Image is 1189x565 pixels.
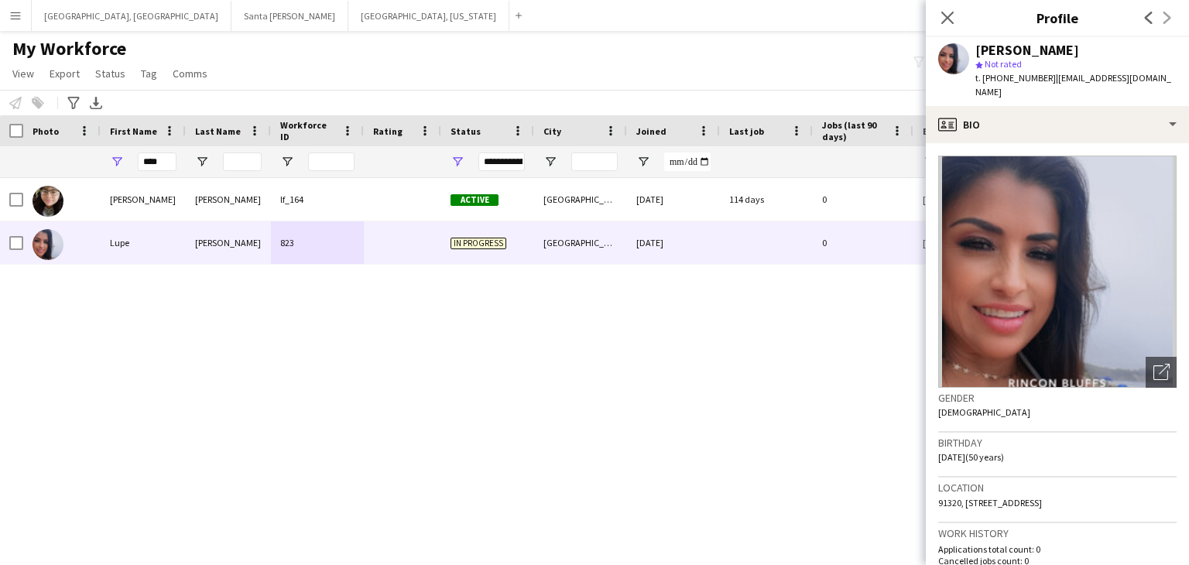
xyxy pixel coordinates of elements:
input: Joined Filter Input [664,152,711,171]
img: Guadalupe Tellez [33,186,63,217]
a: Tag [135,63,163,84]
div: [PERSON_NAME] [975,43,1079,57]
app-action-btn: Export XLSX [87,94,105,112]
span: My Workforce [12,37,126,60]
span: Joined [636,125,666,137]
div: [GEOGRAPHIC_DATA] [534,221,627,264]
div: [PERSON_NAME] [186,221,271,264]
button: [GEOGRAPHIC_DATA], [GEOGRAPHIC_DATA] [32,1,231,31]
div: 823 [271,221,364,264]
span: City [543,125,561,137]
div: [PERSON_NAME] [186,178,271,221]
span: Email [923,125,947,137]
span: Not rated [985,58,1022,70]
a: Export [43,63,86,84]
span: Tag [141,67,157,80]
img: Crew avatar or photo [938,156,1177,388]
input: First Name Filter Input [138,152,176,171]
span: [DEMOGRAPHIC_DATA] [938,406,1030,418]
div: [DATE] [627,178,720,221]
button: Open Filter Menu [923,155,937,169]
button: Open Filter Menu [636,155,650,169]
button: Open Filter Menu [110,155,124,169]
span: Status [95,67,125,80]
h3: Gender [938,391,1177,405]
button: Open Filter Menu [543,155,557,169]
img: Lupe kimball [33,229,63,260]
div: 0 [813,178,913,221]
span: 91320, [STREET_ADDRESS] [938,497,1042,508]
input: Workforce ID Filter Input [308,152,355,171]
span: | [EMAIL_ADDRESS][DOMAIN_NAME] [975,72,1171,98]
h3: Profile [926,8,1189,28]
input: Last Name Filter Input [223,152,262,171]
span: In progress [451,238,506,249]
button: Santa [PERSON_NAME] [231,1,348,31]
button: [GEOGRAPHIC_DATA], [US_STATE] [348,1,509,31]
span: t. [PHONE_NUMBER] [975,72,1056,84]
span: Last job [729,125,764,137]
app-action-btn: Advanced filters [64,94,83,112]
a: Status [89,63,132,84]
div: Open photos pop-in [1146,357,1177,388]
span: First Name [110,125,157,137]
input: City Filter Input [571,152,618,171]
span: View [12,67,34,80]
span: Rating [373,125,403,137]
div: Bio [926,106,1189,143]
h3: Work history [938,526,1177,540]
h3: Birthday [938,436,1177,450]
span: Active [451,194,499,206]
div: 0 [813,221,913,264]
div: [PERSON_NAME] [101,178,186,221]
span: Photo [33,125,59,137]
div: lf_164 [271,178,364,221]
span: Comms [173,67,207,80]
button: Open Filter Menu [195,155,209,169]
div: [DATE] [627,221,720,264]
h3: Location [938,481,1177,495]
span: Jobs (last 90 days) [822,119,886,142]
div: Lupe [101,221,186,264]
a: Comms [166,63,214,84]
span: Status [451,125,481,137]
div: [GEOGRAPHIC_DATA] [534,178,627,221]
button: Open Filter Menu [280,155,294,169]
button: Open Filter Menu [451,155,464,169]
div: 114 days [720,178,813,221]
span: Last Name [195,125,241,137]
a: View [6,63,40,84]
span: [DATE] (50 years) [938,451,1004,463]
span: Export [50,67,80,80]
span: Workforce ID [280,119,336,142]
p: Applications total count: 0 [938,543,1177,555]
